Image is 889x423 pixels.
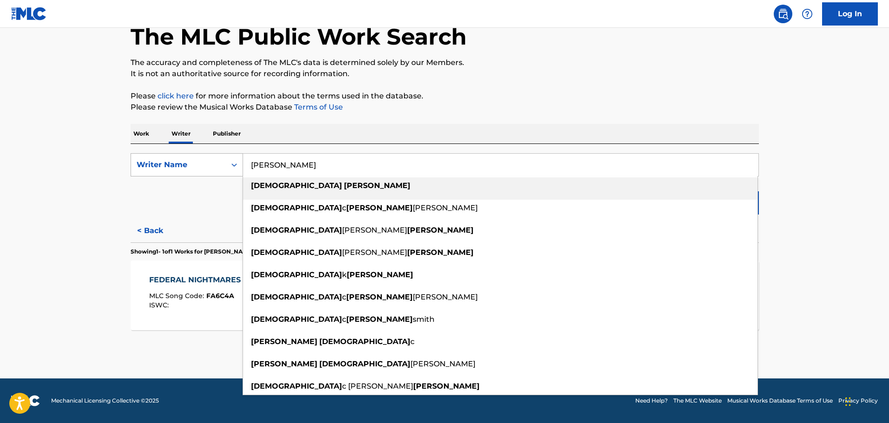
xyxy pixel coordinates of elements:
strong: [DEMOGRAPHIC_DATA] [251,203,342,212]
div: Writer Name [137,159,220,170]
strong: [DEMOGRAPHIC_DATA] [251,315,342,324]
div: Drag [845,388,851,416]
strong: [DEMOGRAPHIC_DATA] [251,293,342,301]
span: c [410,337,415,346]
strong: [PERSON_NAME] [346,315,413,324]
strong: [PERSON_NAME] [344,181,410,190]
p: Showing 1 - 1 of 1 Works for [PERSON_NAME] [131,247,253,256]
img: help [802,8,813,20]
img: MLC Logo [11,7,47,20]
a: click here [158,91,194,100]
a: Musical Works Database Terms of Use [727,397,833,405]
a: Need Help? [635,397,668,405]
p: Work [131,124,152,143]
span: [PERSON_NAME] [342,226,407,234]
a: Public Search [774,5,792,23]
span: smith [413,315,435,324]
span: ISWC : [149,301,171,309]
span: c [342,293,346,301]
span: [PERSON_NAME] [410,359,475,368]
strong: [PERSON_NAME] [346,293,413,301]
span: MLC Song Code : [149,292,206,300]
p: Please for more information about the terms used in the database. [131,91,759,102]
strong: [PERSON_NAME] [413,382,480,390]
p: Writer [169,124,193,143]
strong: [DEMOGRAPHIC_DATA] [251,181,342,190]
span: [PERSON_NAME] [342,248,407,257]
span: Mechanical Licensing Collective © 2025 [51,397,159,405]
img: logo [11,395,40,406]
div: FEDERAL NIGHTMARES [149,274,245,286]
h1: The MLC Public Work Search [131,23,467,51]
span: c [342,315,346,324]
strong: [DEMOGRAPHIC_DATA] [251,226,342,234]
strong: [DEMOGRAPHIC_DATA] [251,248,342,257]
a: Log In [822,2,878,26]
p: Please review the Musical Works Database [131,102,759,113]
a: The MLC Website [673,397,722,405]
p: The accuracy and completeness of The MLC's data is determined solely by our Members. [131,57,759,68]
a: Privacy Policy [838,397,878,405]
strong: [PERSON_NAME] [251,359,317,368]
strong: [DEMOGRAPHIC_DATA] [251,382,342,390]
p: It is not an authoritative source for recording information. [131,68,759,79]
strong: [PERSON_NAME] [407,248,474,257]
strong: [PERSON_NAME] [251,337,317,346]
div: Help [798,5,817,23]
span: [PERSON_NAME] [413,293,478,301]
span: FA6C4A [206,292,234,300]
span: [PERSON_NAME] [413,203,478,212]
strong: [DEMOGRAPHIC_DATA] [251,270,342,279]
p: Publisher [210,124,244,143]
span: c [PERSON_NAME] [342,382,413,390]
strong: [PERSON_NAME] [347,270,413,279]
button: < Back [131,219,186,242]
a: FEDERAL NIGHTMARESMLC Song Code:FA6C4AISWC:Writers (4)[PERSON_NAME], [PERSON_NAME], [PERSON_NAME]... [131,260,759,330]
img: search [777,8,789,20]
strong: [DEMOGRAPHIC_DATA] [319,359,410,368]
strong: [DEMOGRAPHIC_DATA] [319,337,410,346]
span: c [342,203,346,212]
iframe: Chat Widget [843,378,889,423]
form: Search Form [131,153,759,219]
strong: [PERSON_NAME] [346,203,413,212]
a: Terms of Use [292,103,343,111]
span: k [342,270,347,279]
strong: [PERSON_NAME] [407,226,474,234]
